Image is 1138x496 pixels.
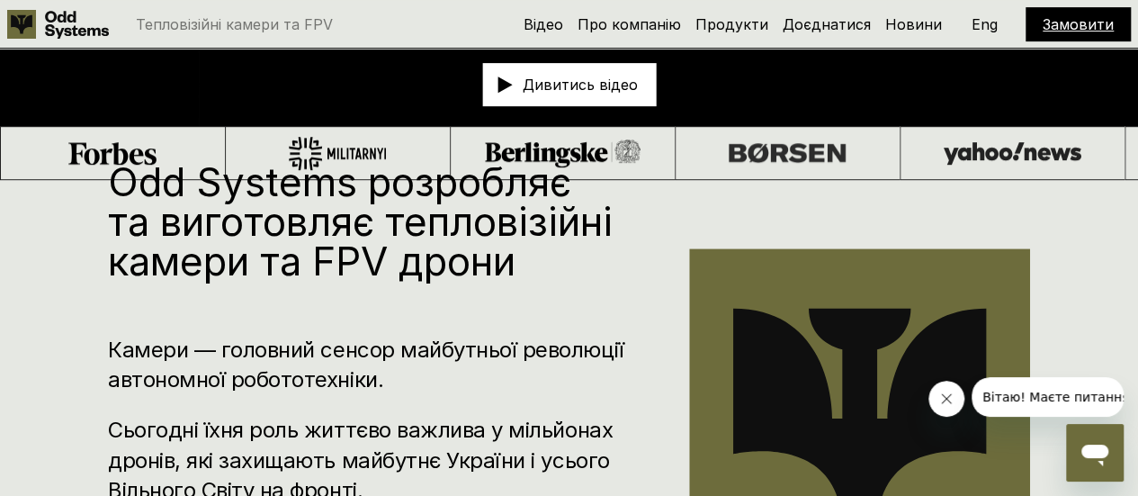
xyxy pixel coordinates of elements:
[972,17,998,32] p: Eng
[783,15,871,33] a: Доєднатися
[1066,424,1124,482] iframe: Кнопка для запуску вікна повідомлень
[578,15,681,33] a: Про компанію
[108,162,635,281] h1: Odd Systems розробляє та виготовляє тепловізійні камери та FPV дрони
[695,15,768,33] a: Продукти
[11,13,165,27] span: Вітаю! Маєте питання?
[1043,15,1114,33] a: Замовити
[928,381,964,417] iframe: Закрити повідомлення
[523,77,638,92] p: Дивитись відео
[972,377,1124,417] iframe: Повідомлення від компанії
[524,15,563,33] a: Відео
[108,335,635,395] h3: Камери — головний сенсор майбутньої революції автономної робототехніки.
[136,17,333,32] p: Тепловізійні камери та FPV
[885,15,942,33] a: Новини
